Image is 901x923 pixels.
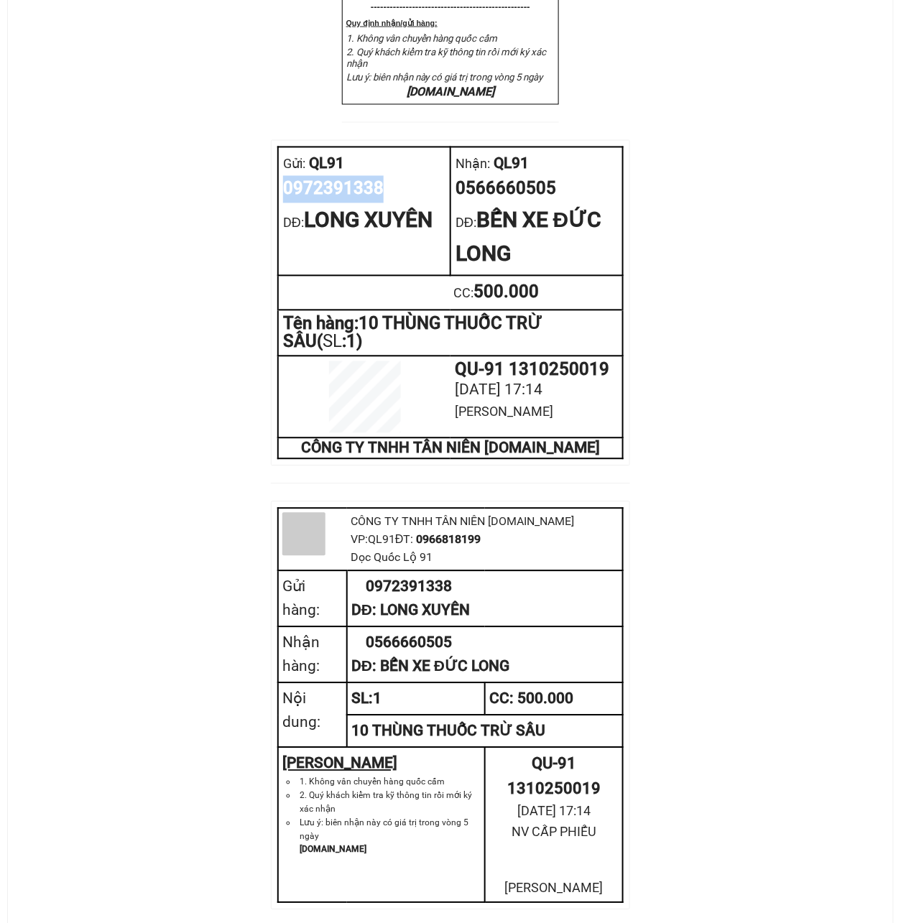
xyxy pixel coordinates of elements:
span: Gửi: [283,157,305,172]
span: SL [323,332,342,352]
div: 0972391338 [283,176,445,203]
div: 500.000 [453,279,619,307]
div: QU-91 1310250019 [489,752,619,802]
div: DĐ: LONG XUYÊN [351,599,619,623]
u: [PERSON_NAME] [282,755,397,772]
div: NV CẤP PHIẾU [489,822,619,843]
span: ----------------------------------------------- [380,1,530,12]
div: QL91 [283,152,445,176]
span: BẾN XE ĐỨC LONG [456,208,602,266]
div: CC : 500.000 [489,687,619,711]
div: Dọc Quốc Lộ 91 [351,549,619,567]
span: 2. Quý khách kiểm tra kỹ thông tin rồi mới ký xác nhận [346,47,547,69]
div: QU-91 1310250019 [455,361,618,379]
td: Nhận hàng: [278,627,347,683]
td: 10 THÙNG THUỐC TRỪ SÂU [347,715,623,748]
span: LONG XUYÊN [304,208,433,233]
div: QL91 [456,152,618,176]
div: [DATE] 17:14 [489,802,619,822]
div: DĐ: BẾN XE ĐỨC LONG [351,655,619,679]
span: 1. Không vân chuyển hàng quốc cấm [346,33,498,44]
td: CÔNG TY TNHH TÂN NIÊN [DOMAIN_NAME] [278,438,623,459]
div: [PERSON_NAME] [489,878,619,899]
td: Nội dung: [278,683,347,748]
span: 0966818199 [417,533,481,547]
td: 0972391338 [347,571,623,627]
li: 1. Không vân chuyển hàng quốc cấm [297,776,481,789]
div: [PERSON_NAME] [455,402,618,422]
strong: Quy định nhận/gửi hàng: [346,19,438,27]
div: CÔNG TY TNHH TÂN NIÊN [DOMAIN_NAME] [351,513,619,531]
span: Lưu ý: biên nhận này có giá trị trong vòng 5 ngày [346,72,543,83]
td: 0566660505 [347,627,623,683]
span: DĐ: [456,215,476,231]
span: CC : [453,286,473,301]
li: Lưu ý: biên nhận này có giá trị trong vòng 5 ngày [297,817,481,858]
li: 2. Quý khách kiểm tra kỹ thông tin rồi mới ký xác nhận [297,789,481,817]
div: VP: QL91 ĐT: [351,531,619,549]
span: DĐ: [283,215,304,231]
div: [DATE] 17:14 [455,379,618,402]
strong: [DOMAIN_NAME] [300,845,366,855]
div: Tên hàng: 10 THÙNG THUỐC TRỪ SÂU ( : 1 ) [283,315,618,351]
span: Nhận: [456,157,490,172]
td: Gửi hàng: [278,571,347,627]
td: SL: 1 [347,683,485,715]
em: [DOMAIN_NAME] [407,85,494,98]
div: 0566660505 [456,176,618,203]
span: --- [371,1,380,12]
